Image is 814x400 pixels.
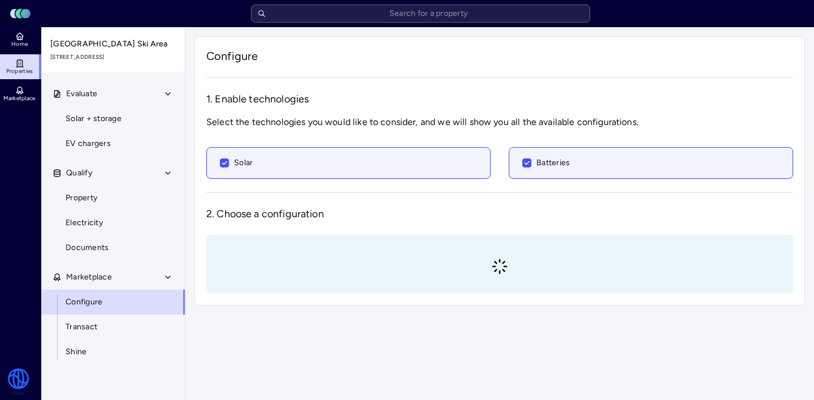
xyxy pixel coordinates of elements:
button: Evaluate [41,81,186,106]
span: Transact [66,321,97,333]
span: Select the technologies you would like to consider, and we will show you all the available config... [206,115,793,129]
h1: Configure [206,48,793,64]
span: Batteries [536,157,570,169]
span: Marketplace [3,95,35,102]
span: Solar [234,157,253,169]
img: Watershed [7,368,30,395]
span: Properties [6,68,33,75]
a: Documents [41,235,185,260]
h3: 2. Choose a configuration [206,207,324,221]
h3: 1. Enable technologies [206,92,793,106]
input: Search for a property [251,5,590,23]
button: Qualify [41,161,186,186]
span: Marketplace [66,271,112,283]
span: Qualify [66,167,92,179]
span: Electricity [66,217,103,229]
span: Solar + storage [66,113,122,125]
a: Solar + storage [41,106,185,131]
span: Property [66,192,97,204]
button: Marketplace [41,265,186,290]
a: Shine [41,339,185,364]
span: [STREET_ADDRESS] [50,53,177,62]
a: Electricity [41,210,185,235]
a: Property [41,186,185,210]
span: Configure [66,296,102,308]
a: Configure [41,290,185,315]
a: Transact [41,315,185,339]
span: Shine [66,346,86,358]
a: EV chargers [41,131,185,156]
span: [GEOGRAPHIC_DATA] Ski Area [50,38,177,50]
span: Documents [66,242,109,254]
span: Evaluate [66,88,97,100]
span: Home [11,41,28,48]
span: EV chargers [66,137,111,150]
